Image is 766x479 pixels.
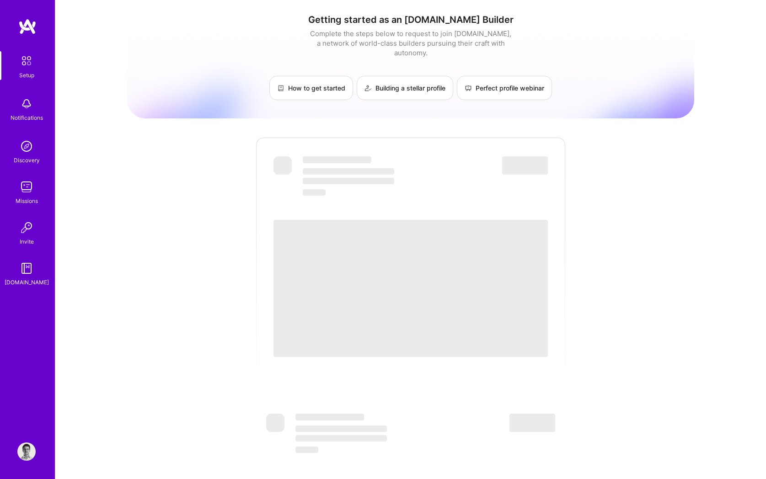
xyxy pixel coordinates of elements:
img: User Avatar [17,442,36,461]
img: Perfect profile webinar [465,85,472,92]
span: ‌ [295,426,387,432]
span: ‌ [303,156,371,163]
img: discovery [17,137,36,155]
img: setup [17,51,36,70]
a: Building a stellar profile [357,76,453,100]
div: Notifications [11,113,43,122]
span: ‌ [303,189,326,196]
div: [DOMAIN_NAME] [5,277,49,287]
a: How to get started [269,76,353,100]
span: ‌ [303,168,394,175]
img: Building a stellar profile [364,85,372,92]
a: Perfect profile webinar [457,76,552,100]
span: ‌ [266,414,284,432]
img: Invite [17,218,36,237]
img: bell [17,95,36,113]
img: teamwork [17,178,36,196]
img: How to get started [277,85,284,92]
div: Invite [20,237,34,246]
div: Setup [19,70,34,80]
span: ‌ [303,178,394,184]
span: ‌ [295,414,364,420]
span: ‌ [273,220,548,357]
span: ‌ [509,414,555,432]
span: ‌ [295,435,387,442]
div: Complete the steps below to request to join [DOMAIN_NAME], a network of world-class builders purs... [308,29,514,58]
a: User Avatar [15,442,38,461]
div: Missions [16,196,38,206]
span: ‌ [295,447,318,453]
span: ‌ [273,156,292,175]
img: logo [18,18,37,35]
span: ‌ [502,156,548,175]
h1: Getting started as an [DOMAIN_NAME] Builder [127,14,694,25]
img: guide book [17,259,36,277]
div: Discovery [14,155,40,165]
